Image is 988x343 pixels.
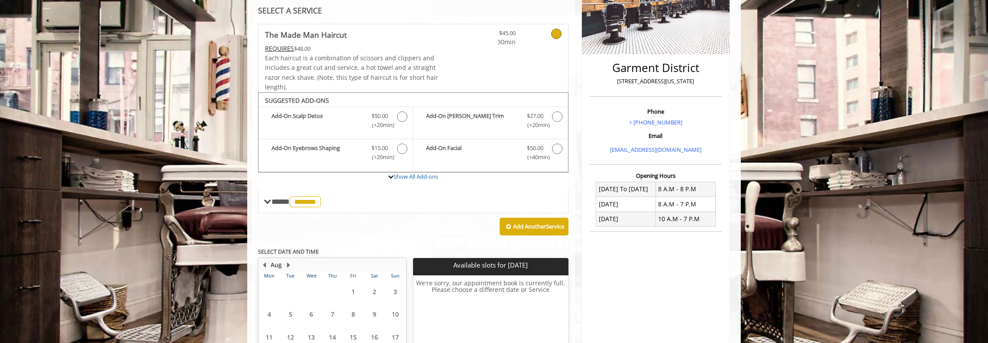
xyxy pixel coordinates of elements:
[371,111,388,121] span: $50.00
[591,77,720,86] p: [STREET_ADDRESS][US_STATE]
[465,37,516,47] span: 30min
[610,146,701,154] a: [EMAIL_ADDRESS][DOMAIN_NAME]
[271,144,363,162] b: Add-On Eyebrows Shaping
[263,144,408,164] label: Add-On Eyebrows Shaping
[265,29,347,41] b: The Made Man Haircut
[596,212,656,226] td: [DATE]
[258,92,568,173] div: The Made Man Haircut Add-onS
[426,144,518,162] b: Add-On Facial
[258,248,319,255] b: SELECT DATE AND TIME
[655,197,715,212] td: 8 A.M - 7 P.M
[522,153,548,162] span: (+40min )
[261,260,268,270] button: Previous Month
[513,222,564,230] b: Add Another Service
[591,133,720,139] h3: Email
[259,271,280,280] th: Mon
[591,108,720,114] h3: Phone
[655,182,715,196] td: 8 A.M - 8 P.M
[265,44,439,53] div: $48.00
[265,96,329,105] b: SUGGESTED ADD-ONS
[527,144,543,153] span: $50.00
[367,153,393,162] span: (+20min )
[596,197,656,212] td: [DATE]
[596,182,656,196] td: [DATE] To [DATE]
[527,111,543,121] span: $27.00
[500,218,568,236] button: Add AnotherService
[280,271,300,280] th: Tue
[265,44,294,52] span: This service needs some Advance to be paid before we block your appointment
[367,121,393,130] span: (+20min )
[417,111,563,132] label: Add-On Beard Trim
[385,271,406,280] th: Sun
[655,212,715,226] td: 10 A.M - 7 P.M
[417,261,565,269] p: Available slots for [DATE]
[285,260,292,270] button: Next Month
[589,173,722,179] h3: Opening Hours
[591,62,720,74] h2: Garment District
[271,260,282,270] button: Aug
[417,144,563,164] label: Add-On Facial
[629,118,682,126] a: + [PHONE_NUMBER]
[426,111,518,130] b: Add-On [PERSON_NAME] Trim
[522,121,548,130] span: (+20min )
[371,144,388,153] span: $15.00
[343,271,364,280] th: Fri
[271,111,363,130] b: Add-On Scalp Detox
[263,111,408,132] label: Add-On Scalp Detox
[364,271,384,280] th: Sat
[258,7,568,15] div: SELECT A SERVICE
[265,54,438,91] span: Each haircut is a combination of scissors and clippers and includes a great cut and service, a ho...
[465,24,516,47] a: $45.00
[394,173,438,180] a: Show All Add-ons
[301,271,322,280] th: Wed
[322,271,342,280] th: Thu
